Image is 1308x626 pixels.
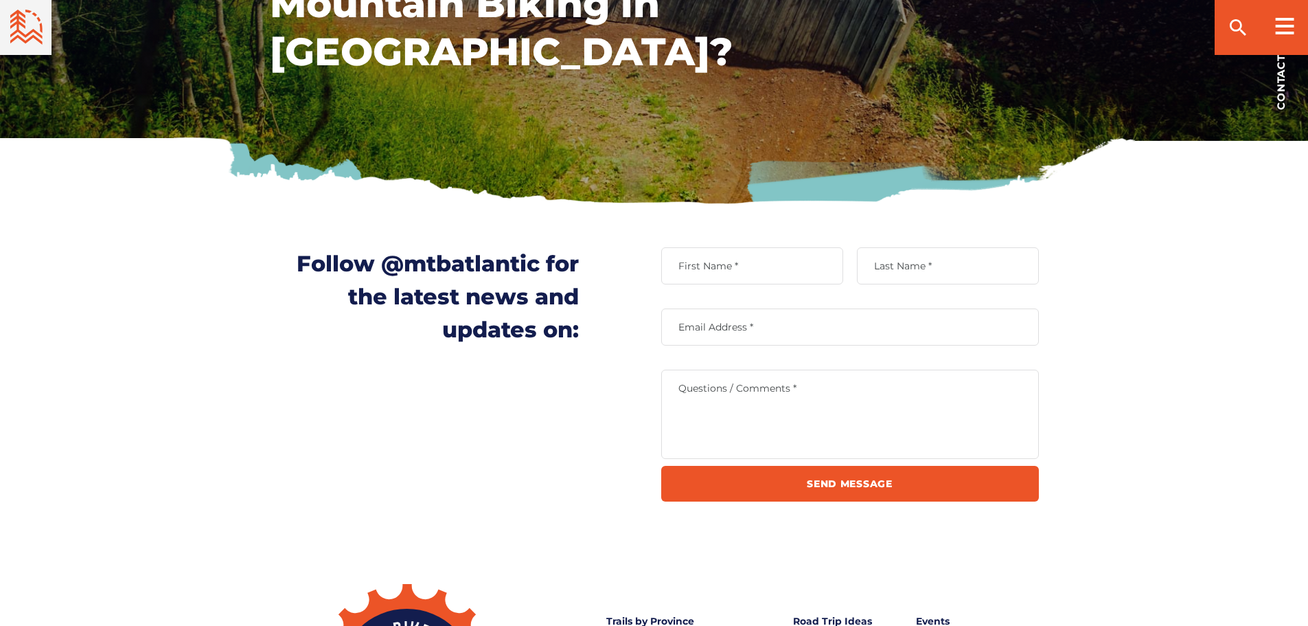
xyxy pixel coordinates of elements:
h1: Follow @mtbatlantic for the latest news and updates on: [270,247,579,346]
form: Contact form [661,247,1039,502]
label: Questions / Comments * [661,382,1039,394]
span: Contact us [1276,35,1286,110]
a: Contact us [1253,14,1308,131]
label: Last Name * [857,260,1039,272]
input: Send Message [661,466,1039,502]
label: Email Address * [661,321,1039,333]
label: First Name * [661,260,843,272]
ion-icon: search [1227,16,1249,38]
